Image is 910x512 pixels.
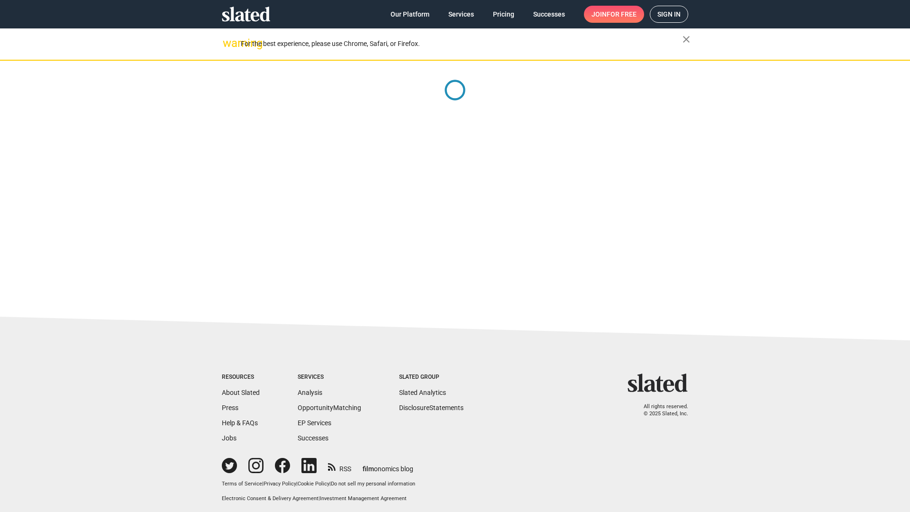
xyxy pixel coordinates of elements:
[223,37,234,49] mat-icon: warning
[298,481,329,487] a: Cookie Policy
[448,6,474,23] span: Services
[591,6,637,23] span: Join
[363,457,413,474] a: filmonomics blog
[296,481,298,487] span: |
[298,419,331,427] a: EP Services
[222,389,260,396] a: About Slated
[329,481,331,487] span: |
[485,6,522,23] a: Pricing
[533,6,565,23] span: Successes
[318,495,320,502] span: |
[607,6,637,23] span: for free
[441,6,482,23] a: Services
[399,404,464,411] a: DisclosureStatements
[298,389,322,396] a: Analysis
[298,374,361,381] div: Services
[584,6,644,23] a: Joinfor free
[222,495,318,502] a: Electronic Consent & Delivery Agreement
[331,481,415,488] button: Do not sell my personal information
[399,389,446,396] a: Slated Analytics
[328,459,351,474] a: RSS
[298,434,328,442] a: Successes
[650,6,688,23] a: Sign in
[222,481,262,487] a: Terms of Service
[363,465,374,473] span: film
[222,374,260,381] div: Resources
[526,6,573,23] a: Successes
[391,6,429,23] span: Our Platform
[222,404,238,411] a: Press
[222,434,237,442] a: Jobs
[634,403,688,417] p: All rights reserved. © 2025 Slated, Inc.
[399,374,464,381] div: Slated Group
[493,6,514,23] span: Pricing
[320,495,407,502] a: Investment Management Agreement
[262,481,264,487] span: |
[298,404,361,411] a: OpportunityMatching
[241,37,682,50] div: For the best experience, please use Chrome, Safari, or Firefox.
[383,6,437,23] a: Our Platform
[264,481,296,487] a: Privacy Policy
[222,419,258,427] a: Help & FAQs
[657,6,681,22] span: Sign in
[681,34,692,45] mat-icon: close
